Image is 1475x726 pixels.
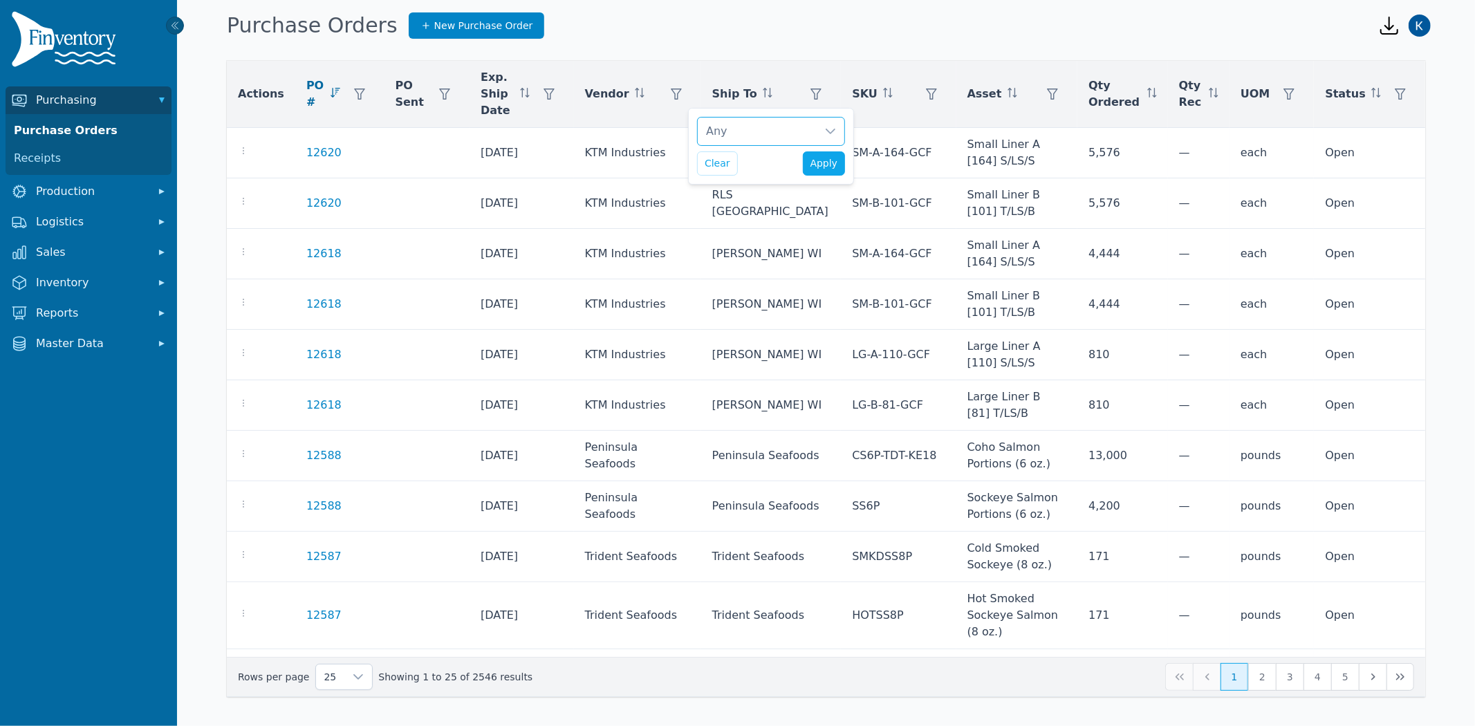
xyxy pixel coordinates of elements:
[6,208,171,236] button: Logistics
[701,178,842,229] td: RLS [GEOGRAPHIC_DATA]
[1230,229,1315,279] td: each
[810,156,838,171] span: Apply
[36,183,147,200] span: Production
[36,305,147,322] span: Reports
[1314,431,1425,481] td: Open
[574,649,701,700] td: Trident Seafoods
[956,229,1078,279] td: Small Liner A [164] S/LS/S
[841,582,956,649] td: HOTSS8P
[1314,178,1425,229] td: Open
[701,229,842,279] td: [PERSON_NAME] WI
[574,330,701,380] td: KTM Industries
[956,380,1078,431] td: Large Liner B [81] T/LS/B
[1241,86,1270,102] span: UOM
[1230,649,1315,700] td: pounds
[1314,279,1425,330] td: Open
[1168,279,1230,330] td: —
[6,330,171,357] button: Master Data
[701,532,842,582] td: Trident Seafoods
[1230,431,1315,481] td: pounds
[1077,380,1168,431] td: 810
[701,582,842,649] td: Trident Seafoods
[306,77,325,111] span: PO #
[841,229,956,279] td: SM-A-164-GCF
[470,229,574,279] td: [DATE]
[470,649,574,700] td: [DATE]
[36,335,147,352] span: Master Data
[841,431,956,481] td: CS6P-TDT-KE18
[1077,128,1168,178] td: 5,576
[1088,77,1142,111] span: Qty Ordered
[434,19,533,32] span: New Purchase Order
[470,178,574,229] td: [DATE]
[1386,663,1414,691] button: Last Page
[1168,649,1230,700] td: —
[1077,582,1168,649] td: 171
[841,649,956,700] td: POLCK6CP
[470,431,574,481] td: [DATE]
[956,330,1078,380] td: Large Liner A [110] S/LS/S
[1221,663,1248,691] button: Page 1
[1304,663,1331,691] button: Page 4
[306,548,342,565] a: 12587
[967,86,1002,102] span: Asset
[852,86,878,102] span: SKU
[1077,481,1168,532] td: 4,200
[1077,330,1168,380] td: 810
[1077,178,1168,229] td: 5,576
[8,117,169,145] a: Purchase Orders
[956,279,1078,330] td: Small Liner B [101] T/LS/B
[227,13,398,38] h1: Purchase Orders
[574,380,701,431] td: KTM Industries
[574,229,701,279] td: KTM Industries
[1168,532,1230,582] td: —
[803,151,846,176] button: Apply
[1077,279,1168,330] td: 4,444
[316,664,345,689] span: Rows per page
[1325,86,1366,102] span: Status
[956,481,1078,532] td: Sockeye Salmon Portions (6 oz.)
[956,649,1078,700] td: [PERSON_NAME] (6 oz.)
[841,178,956,229] td: SM-B-101-GCF
[306,346,342,363] a: 12618
[1248,663,1276,691] button: Page 2
[1168,330,1230,380] td: —
[841,330,956,380] td: LG-A-110-GCF
[409,12,545,39] a: New Purchase Order
[306,607,342,624] a: 12587
[1409,15,1431,37] img: Kathleen Gray
[1230,178,1315,229] td: each
[841,380,956,431] td: LG-B-81-GCF
[956,532,1078,582] td: Cold Smoked Sockeye (8 oz.)
[1168,431,1230,481] td: —
[470,279,574,330] td: [DATE]
[1230,582,1315,649] td: pounds
[1077,229,1168,279] td: 4,444
[1314,128,1425,178] td: Open
[1314,532,1425,582] td: Open
[306,145,342,161] a: 12620
[1077,431,1168,481] td: 13,000
[481,69,514,119] span: Exp. Ship Date
[470,380,574,431] td: [DATE]
[574,178,701,229] td: KTM Industries
[1230,532,1315,582] td: pounds
[701,279,842,330] td: [PERSON_NAME] WI
[470,481,574,532] td: [DATE]
[841,481,956,532] td: SS6P
[470,582,574,649] td: [DATE]
[701,431,842,481] td: Peninsula Seafoods
[306,195,342,212] a: 12620
[712,86,757,102] span: Ship To
[1276,663,1304,691] button: Page 3
[6,86,171,114] button: Purchasing
[1168,128,1230,178] td: —
[701,649,842,700] td: Trident Seafoods
[841,279,956,330] td: SM-B-101-GCF
[1314,649,1425,700] td: Open
[697,151,738,176] button: Clear
[306,296,342,313] a: 12618
[396,77,426,111] span: PO Sent
[36,244,147,261] span: Sales
[574,431,701,481] td: Peninsula Seafoods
